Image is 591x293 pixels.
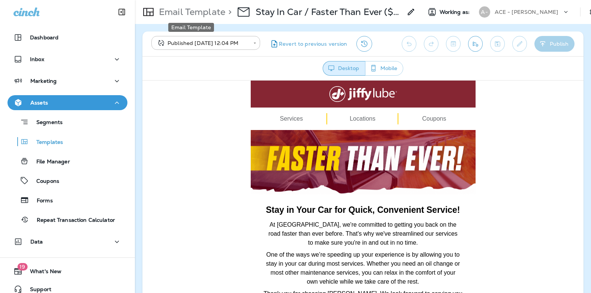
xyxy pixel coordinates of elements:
p: Marketing [30,78,57,84]
img: Jiffy Lube Logo [187,6,254,21]
button: Marketing [7,73,127,88]
p: Templates [29,139,63,146]
a: Coupons [280,35,304,41]
button: Data [7,234,127,249]
p: Repeat Transaction Calculator [29,217,115,224]
p: Email Template [156,6,225,18]
span: Revert to previous version [279,40,347,48]
div: Stay In Car / Faster Than Ever ($25 OFF) 3/13/25 [256,6,402,18]
div: Email Template [168,23,214,32]
p: One of the ways we’re speeding up your experience is by allowing you to stay in your car during m... [123,170,318,206]
button: Assets [7,95,127,110]
button: Inbox [7,52,127,67]
button: 19What's New [7,264,127,279]
p: File Manager [29,158,70,166]
div: Published [DATE] 12:04 PM [157,39,248,47]
p: Forms [29,197,53,205]
p: Stay In Car / Faster Than Ever ($25 OFF) [DATE] [256,6,402,18]
p: Inbox [30,56,44,62]
button: Send test email [468,36,483,52]
p: > [225,6,232,18]
p: Assets [30,100,48,106]
a: Services [138,35,160,41]
button: Segments [7,114,127,130]
p: Thank you for choosing [PERSON_NAME]. We look forward to serving you soon. [120,209,322,227]
button: Collapse Sidebar [111,4,132,19]
span: Working as: [440,9,471,15]
img: Copy-of-Bay-Banner_102_x24__Faster-Than-Ever_Italic-Yellow.pdf-3-1.gif [108,49,333,114]
button: Mobile [365,61,403,76]
p: Coupons [29,178,59,185]
a: Locations [207,35,233,41]
button: Revert to previous version [266,36,350,52]
button: File Manager [7,153,127,169]
p: Dashboard [30,34,58,40]
p: Data [30,239,43,245]
p: ACE - [PERSON_NAME] [495,9,558,15]
button: Templates [7,134,127,149]
button: Repeat Transaction Calculator [7,212,127,227]
p: At [GEOGRAPHIC_DATA], we're committed to getting you back on the road faster than ever before. Th... [123,140,318,167]
button: View Changelog [356,36,372,52]
span: 19 [17,263,27,271]
button: Forms [7,192,127,208]
strong: Stay in Your Car for Quick, Convenient Service! [123,124,317,134]
button: Dashboard [7,30,127,45]
p: Segments [29,119,63,127]
span: What's New [22,268,61,277]
button: Desktop [323,61,365,76]
div: A- [479,6,490,18]
button: Coupons [7,173,127,188]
